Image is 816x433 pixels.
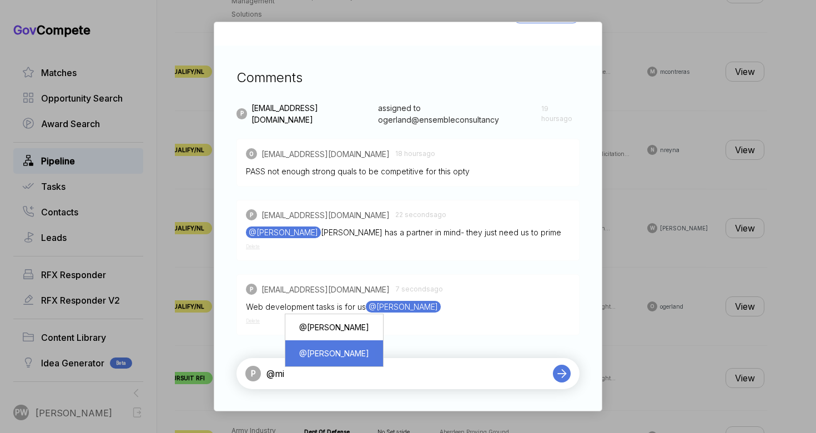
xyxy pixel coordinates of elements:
mark: @[PERSON_NAME] [366,301,441,313]
div: [PERSON_NAME] has a partner in mind- they just need us to prime [246,226,570,238]
span: [EMAIL_ADDRESS][DOMAIN_NAME] [251,102,374,125]
span: P [251,367,256,379]
span: [EMAIL_ADDRESS][DOMAIN_NAME] [261,284,390,295]
span: P [250,211,253,219]
div: PASS not enough strong quals to be competitive for this opty [246,165,570,177]
div: @ [PERSON_NAME] [294,343,375,364]
span: 19 hours ago [541,104,580,124]
span: 7 seconds ago [395,284,443,294]
span: [EMAIL_ADDRESS][DOMAIN_NAME] [261,148,390,160]
span: assigned to ogerland@ensembleconsultancy [378,102,536,125]
span: P [240,109,244,118]
span: Delete [246,318,260,324]
span: O [249,150,254,158]
textarea: @mi [266,367,547,380]
mark: @[PERSON_NAME] [246,226,321,238]
div: @ [PERSON_NAME] [294,317,375,338]
span: Delete [246,244,260,249]
h3: Comments [236,68,580,88]
span: 18 hours ago [395,149,435,159]
span: P [250,285,253,294]
div: Web development tasks is for us [246,301,570,313]
span: 22 seconds ago [395,210,446,220]
span: [EMAIL_ADDRESS][DOMAIN_NAME] [261,209,390,221]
